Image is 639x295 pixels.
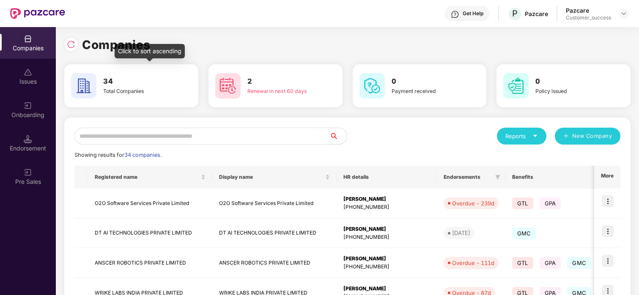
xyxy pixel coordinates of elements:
[512,197,533,209] span: GTL
[512,227,536,239] span: GMC
[88,188,212,219] td: O2O Software Services Private Limited
[359,73,385,98] img: svg+xml;base64,PHN2ZyB4bWxucz0iaHR0cDovL3d3dy53My5vcmcvMjAwMC9zdmciIHdpZHRoPSI2MCIgaGVpZ2h0PSI2MC...
[88,248,212,278] td: ANSCER ROBOTICS PRIVATE LIMITED
[535,87,603,95] div: Policy issued
[24,35,32,43] img: svg+xml;base64,PHN2ZyBpZD0iQ29tcGFuaWVzIiB4bWxucz0iaHR0cDovL3d3dy53My5vcmcvMjAwMC9zdmciIHdpZHRoPS...
[343,195,430,203] div: [PERSON_NAME]
[566,14,611,21] div: Customer_success
[563,133,569,140] span: plus
[602,195,614,207] img: icon
[452,229,470,237] div: [DATE]
[594,166,620,188] th: More
[219,174,324,180] span: Display name
[212,188,337,219] td: O2O Software Services Private Limited
[463,10,483,17] div: Get Help
[495,175,500,180] span: filter
[505,132,538,140] div: Reports
[566,6,611,14] div: Pazcare
[343,285,430,293] div: [PERSON_NAME]
[540,257,561,269] span: GPA
[337,166,437,188] th: HR details
[329,133,347,139] span: search
[505,166,609,188] th: Benefits
[452,259,494,267] div: Overdue - 111d
[444,174,492,180] span: Endorsements
[343,233,430,241] div: [PHONE_NUMBER]
[10,8,65,19] img: New Pazcare Logo
[88,166,212,188] th: Registered name
[452,199,494,208] div: Overdue - 239d
[212,248,337,278] td: ANSCER ROBOTICS PRIVATE LIMITED
[620,10,627,17] img: svg+xml;base64,PHN2ZyBpZD0iRHJvcGRvd24tMzJ4MzIiIHhtbG5zPSJodHRwOi8vd3d3LnczLm9yZy8yMDAwL3N2ZyIgd2...
[535,76,603,87] h3: 0
[540,197,561,209] span: GPA
[67,40,75,49] img: svg+xml;base64,PHN2ZyBpZD0iUmVsb2FkLTMyeDMyIiB4bWxucz0iaHR0cDovL3d3dy53My5vcmcvMjAwMC9zdmciIHdpZH...
[392,87,459,95] div: Payment received
[74,152,162,158] span: Showing results for
[247,76,315,87] h3: 2
[525,10,548,18] div: Pazcare
[88,219,212,249] td: DT AI TECHNOLOGIES PRIVATE LIMITED
[494,172,502,182] span: filter
[451,10,459,19] img: svg+xml;base64,PHN2ZyBpZD0iSGVscC0zMngzMiIgeG1sbnM9Imh0dHA6Ly93d3cudzMub3JnLzIwMDAvc3ZnIiB3aWR0aD...
[103,76,170,87] h3: 34
[392,76,459,87] h3: 0
[532,133,538,139] span: caret-down
[115,44,185,58] div: Click to sort ascending
[212,219,337,249] td: DT AI TECHNOLOGIES PRIVATE LIMITED
[602,225,614,237] img: icon
[124,152,162,158] span: 34 companies.
[24,168,32,177] img: svg+xml;base64,PHN2ZyB3aWR0aD0iMjAiIGhlaWdodD0iMjAiIHZpZXdCb3g9IjAgMCAyMCAyMCIgZmlsbD0ibm9uZSIgeG...
[567,257,591,269] span: GMC
[24,101,32,110] img: svg+xml;base64,PHN2ZyB3aWR0aD0iMjAiIGhlaWdodD0iMjAiIHZpZXdCb3g9IjAgMCAyMCAyMCIgZmlsbD0ibm9uZSIgeG...
[555,128,620,145] button: plusNew Company
[24,68,32,76] img: svg+xml;base64,PHN2ZyBpZD0iSXNzdWVzX2Rpc2FibGVkIiB4bWxucz0iaHR0cDovL3d3dy53My5vcmcvMjAwMC9zdmciIH...
[343,255,430,263] div: [PERSON_NAME]
[95,174,199,180] span: Registered name
[512,8,518,19] span: P
[103,87,170,95] div: Total Companies
[602,255,614,267] img: icon
[512,257,533,269] span: GTL
[247,87,315,95] div: Renewal in next 60 days
[572,132,612,140] span: New Company
[82,36,151,54] h1: Companies
[215,73,241,98] img: svg+xml;base64,PHN2ZyB4bWxucz0iaHR0cDovL3d3dy53My5vcmcvMjAwMC9zdmciIHdpZHRoPSI2MCIgaGVpZ2h0PSI2MC...
[343,203,430,211] div: [PHONE_NUMBER]
[212,166,337,188] th: Display name
[343,225,430,233] div: [PERSON_NAME]
[503,73,529,98] img: svg+xml;base64,PHN2ZyB4bWxucz0iaHR0cDovL3d3dy53My5vcmcvMjAwMC9zdmciIHdpZHRoPSI2MCIgaGVpZ2h0PSI2MC...
[24,135,32,143] img: svg+xml;base64,PHN2ZyB3aWR0aD0iMTQuNSIgaGVpZ2h0PSIxNC41IiB2aWV3Qm94PSIwIDAgMTYgMTYiIGZpbGw9Im5vbm...
[329,128,347,145] button: search
[71,73,96,98] img: svg+xml;base64,PHN2ZyB4bWxucz0iaHR0cDovL3d3dy53My5vcmcvMjAwMC9zdmciIHdpZHRoPSI2MCIgaGVpZ2h0PSI2MC...
[343,263,430,271] div: [PHONE_NUMBER]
